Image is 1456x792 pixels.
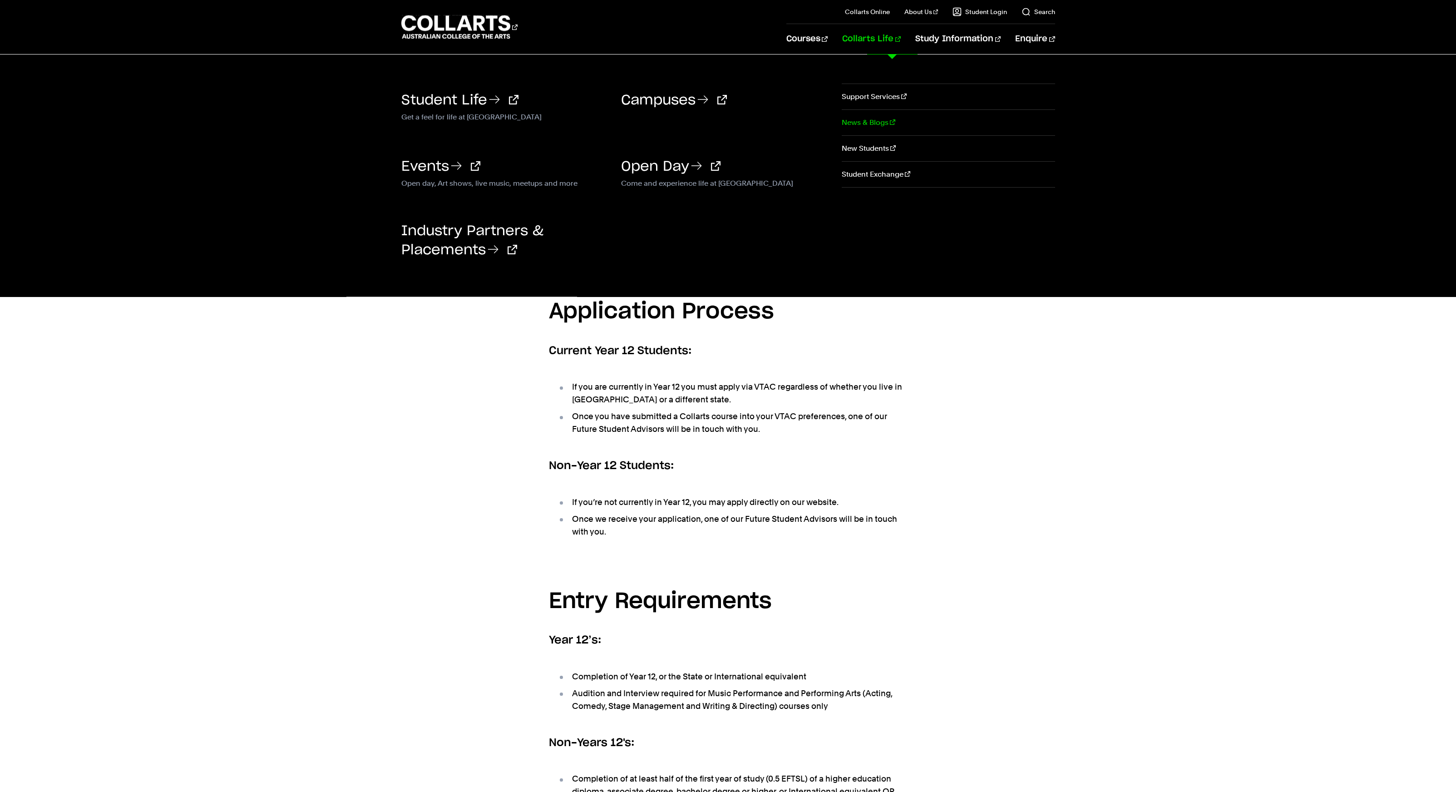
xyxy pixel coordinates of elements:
a: Industry Partners & Placements [401,224,543,257]
a: Collarts Life [842,24,901,54]
li: If you are currently in Year 12 you must apply via VTAC regardless of whether you live in [GEOGRA... [558,381,908,406]
li: Once we receive your application, one of our Future Student Advisors will be in touch with you. [558,513,908,538]
h6: Non-Years 12's: [549,735,908,751]
p: Come and experience life at [GEOGRAPHIC_DATA] [621,177,827,188]
a: Student Life [401,94,518,107]
a: Support Services [842,84,1055,109]
a: Enquire [1015,24,1055,54]
a: About Us [904,7,938,16]
h6: Current Year 12 Students: [549,343,908,359]
a: Campuses [621,94,727,107]
a: Student Exchange [842,162,1055,187]
a: Student Login [953,7,1007,16]
a: Open Day [621,160,721,173]
h6: Non-Year 12 Students: [549,458,908,474]
li: Audition and Interview required for Music Performance and Performing Arts (Acting, Comedy, Stage ... [558,687,908,713]
li: Once you have submitted a Collarts course into your VTAC preferences, one of our Future Student A... [558,410,908,436]
h3: Entry Requirements [549,584,908,619]
a: Search [1022,7,1055,16]
li: If you’re not currently in Year 12, you may apply directly on our website. [558,496,908,509]
h3: Application Process [549,295,908,330]
a: Collarts Online [845,7,890,16]
a: Events [401,160,480,173]
p: Open day, Art shows, live music, meetups and more [401,177,607,188]
h6: Year 12’s: [549,632,908,648]
a: New Students [842,136,1055,161]
p: Get a feel for life at [GEOGRAPHIC_DATA] [401,111,607,122]
a: News & Blogs [842,110,1055,135]
a: Study Information [915,24,1001,54]
div: Go to homepage [401,14,518,40]
li: Completion of Year 12, or the State or International equivalent [558,670,908,683]
a: Courses [786,24,828,54]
